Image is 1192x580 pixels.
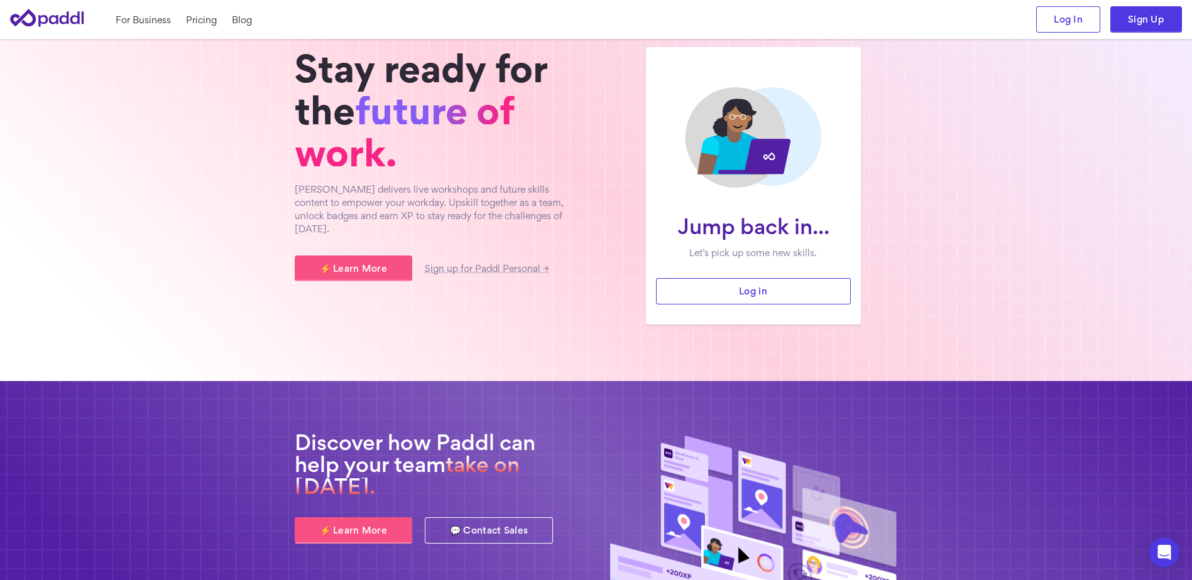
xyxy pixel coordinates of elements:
[295,47,584,174] h1: Stay ready for the
[1149,537,1179,567] div: Open Intercom Messenger
[425,265,549,273] a: Sign up for Paddl Personal →
[1036,6,1100,33] a: Log In
[295,183,584,235] p: [PERSON_NAME] delivers live workshops and future skills content to empower your workday. Upskill ...
[295,96,515,166] span: future of work.
[116,13,171,26] a: For Business
[425,517,553,544] a: 💬 Contact Sales
[1110,6,1182,33] a: Sign Up
[186,13,217,26] a: Pricing
[666,246,841,259] p: Let’s pick up some new skills.
[666,215,841,237] h1: Jump back in...
[295,517,412,544] a: ⚡ Learn More
[295,255,412,282] a: ⚡ Learn More
[295,431,584,498] h2: Discover how Paddl can help your team
[232,13,252,26] a: Blog
[656,278,851,304] a: Log in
